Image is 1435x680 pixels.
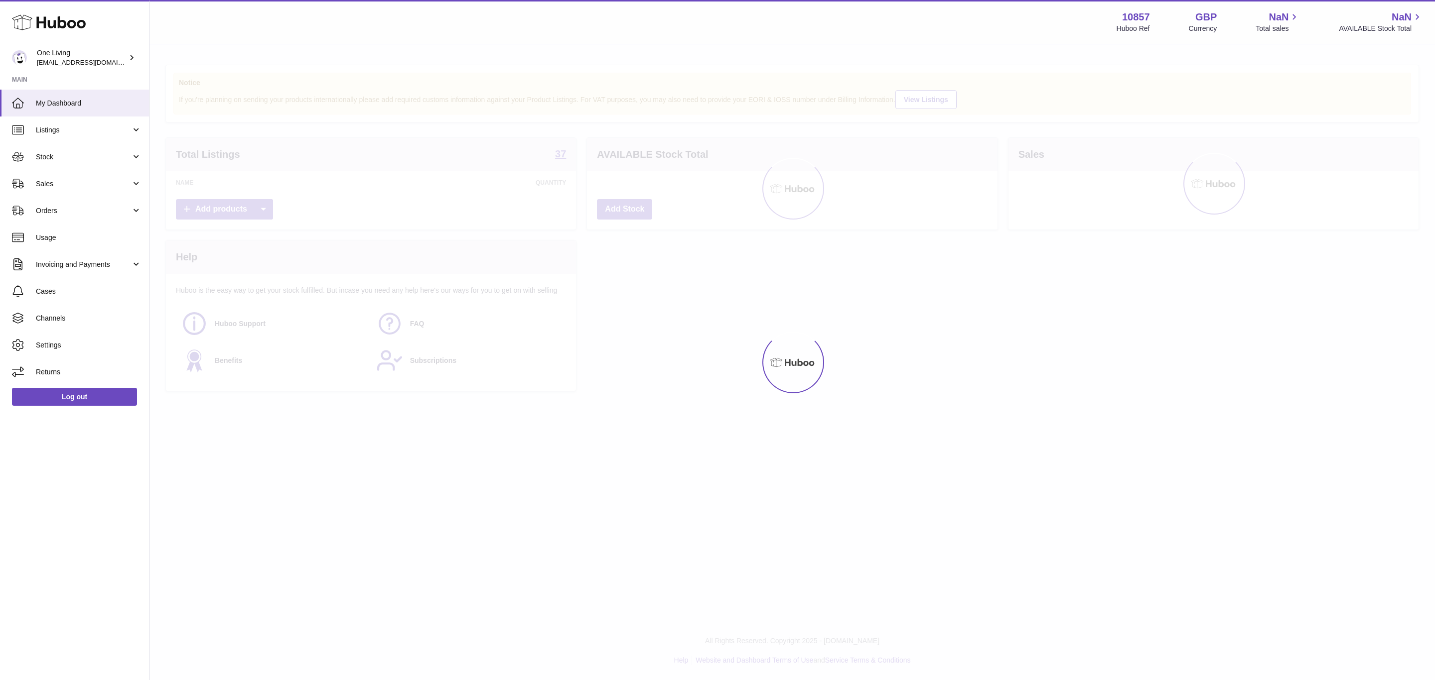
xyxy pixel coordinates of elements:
div: Huboo Ref [1117,24,1150,33]
span: Invoicing and Payments [36,260,131,269]
span: Total sales [1256,24,1300,33]
span: NaN [1392,10,1412,24]
span: AVAILABLE Stock Total [1339,24,1423,33]
div: One Living [37,48,127,67]
span: My Dashboard [36,99,142,108]
span: Channels [36,314,142,323]
span: Usage [36,233,142,242]
strong: GBP [1195,10,1217,24]
strong: 10857 [1122,10,1150,24]
span: Sales [36,179,131,189]
span: Cases [36,287,142,296]
a: Log out [12,388,137,406]
img: internalAdmin-10857@internal.huboo.com [12,50,27,65]
div: Currency [1189,24,1217,33]
span: Listings [36,125,131,135]
a: NaN Total sales [1256,10,1300,33]
span: Settings [36,340,142,350]
span: Stock [36,152,131,162]
span: Returns [36,367,142,377]
span: Orders [36,206,131,216]
span: NaN [1269,10,1289,24]
span: [EMAIL_ADDRESS][DOMAIN_NAME] [37,58,146,66]
a: NaN AVAILABLE Stock Total [1339,10,1423,33]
